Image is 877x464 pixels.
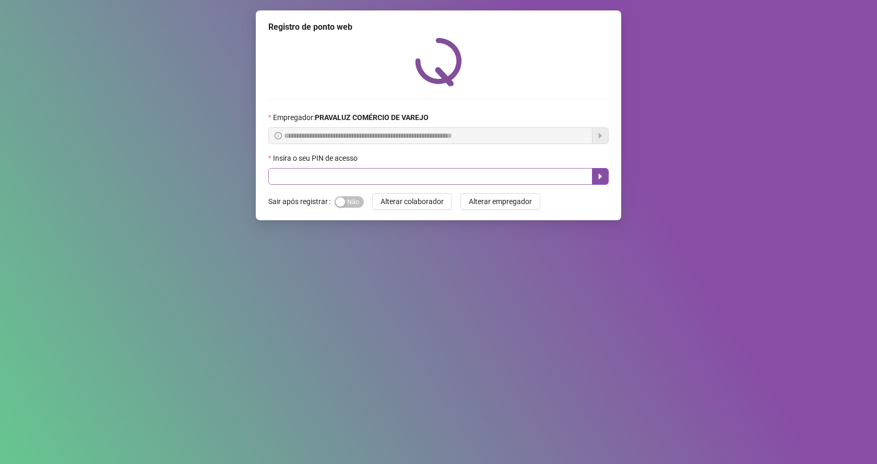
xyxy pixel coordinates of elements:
span: info-circle [275,132,282,139]
span: Alterar colaborador [381,196,444,207]
img: QRPoint [415,38,462,86]
label: Sair após registrar [268,193,335,210]
strong: PRAVALUZ COMÉRCIO DE VAREJO [315,113,429,122]
button: Alterar empregador [460,193,540,210]
span: Empregador : [273,112,429,123]
span: Alterar empregador [469,196,532,207]
label: Insira o seu PIN de acesso [268,152,364,164]
button: Alterar colaborador [372,193,452,210]
div: Registro de ponto web [268,21,609,33]
span: caret-right [596,172,605,181]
